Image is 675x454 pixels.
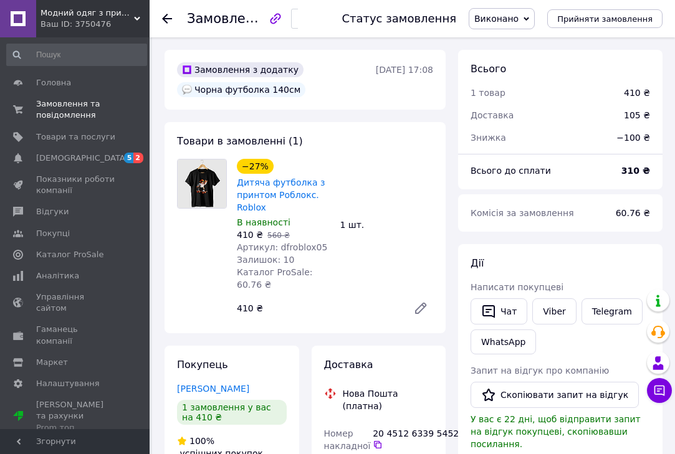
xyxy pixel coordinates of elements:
[187,11,270,26] span: Замовлення
[471,166,551,176] span: Всього до сплати
[408,296,433,321] a: Редагувати
[376,65,433,75] time: [DATE] 17:08
[237,230,263,240] span: 410 ₴
[624,87,650,99] div: 410 ₴
[474,14,519,24] span: Виконано
[342,12,456,25] div: Статус замовлення
[471,208,574,218] span: Комісія за замовлення
[178,159,226,208] img: Дитяча футболка з принтом Роблокс. Roblox
[616,102,658,129] div: 105 ₴
[532,298,576,324] a: Viber
[36,98,115,121] span: Замовлення та повідомлення
[36,249,103,260] span: Каталог ProSale
[182,85,192,95] img: :speech_balloon:
[471,133,506,143] span: Знижка
[36,77,71,88] span: Головна
[41,7,134,19] span: Модний одяг з принтом
[36,174,115,196] span: Показники роботи компанії
[41,19,150,30] div: Ваш ID: 3750476
[36,378,100,389] span: Налаштування
[557,14,653,24] span: Прийняти замовлення
[471,110,514,120] span: Доставка
[177,82,305,97] div: Чорна футболка 140см
[36,228,70,239] span: Покупці
[36,206,69,217] span: Відгуки
[471,63,506,75] span: Всього
[133,153,143,163] span: 2
[340,387,437,412] div: Нова Пошта (платна)
[267,231,290,240] span: 560 ₴
[177,400,287,425] div: 1 замовлення у вас на 410 ₴
[237,242,327,252] span: Артикул: dfroblox05
[36,131,115,143] span: Товари та послуги
[237,159,274,174] div: −27%
[471,414,641,449] span: У вас є 22 дні, щоб відправити запит на відгук покупцеві, скопіювавши посилання.
[36,399,115,433] span: [PERSON_NAME] та рахунки
[471,366,609,376] span: Запит на відгук про компанію
[547,9,663,28] button: Прийняти замовлення
[177,62,304,77] div: Замовлення з додатку
[237,217,290,227] span: В наявності
[36,357,68,368] span: Маркет
[36,153,128,164] span: [DEMOGRAPHIC_DATA]
[471,382,639,408] button: Скопіювати запит на відгук
[582,298,643,324] a: Telegram
[162,12,172,25] div: Повернутися назад
[471,257,484,269] span: Дії
[6,44,147,66] input: Пошук
[177,359,228,371] span: Покупець
[177,384,249,394] a: [PERSON_NAME]
[237,267,312,290] span: Каталог ProSale: 60.76 ₴
[36,422,115,433] div: Prom топ
[471,88,505,98] span: 1 товар
[124,153,134,163] span: 5
[36,291,115,314] span: Управління сайтом
[177,135,303,147] span: Товари в замовленні (1)
[189,436,214,446] span: 100%
[36,270,79,281] span: Аналітика
[36,324,115,346] span: Гаманець компанії
[471,298,527,324] button: Чат
[621,166,650,176] b: 310 ₴
[471,282,563,292] span: Написати покупцеві
[237,255,294,265] span: Залишок: 10
[237,177,325,212] a: Дитяча футболка з принтом Роблокс. Roblox
[324,428,371,451] span: Номер накладної
[232,300,403,317] div: 410 ₴
[647,378,672,403] button: Чат з покупцем
[471,329,536,354] a: WhatsApp
[609,124,658,151] div: −100 ₴
[373,427,433,450] div: 20 4512 6339 5452
[616,208,650,218] span: 60.76 ₴
[335,216,439,234] div: 1 шт.
[324,359,373,371] span: Доставка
